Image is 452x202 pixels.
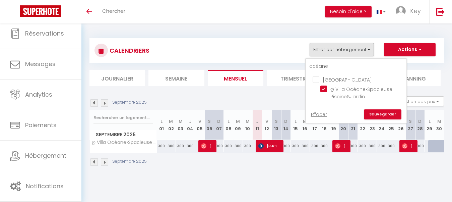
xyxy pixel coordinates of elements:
abbr: L [295,118,297,124]
img: logout [436,7,445,16]
img: ... [396,6,406,16]
div: 300 [358,140,368,152]
abbr: J [189,118,192,124]
iframe: Chat [424,172,447,197]
abbr: J [390,118,393,124]
div: 300 [157,140,167,152]
div: 300 [214,140,224,152]
div: 300 [243,140,253,152]
abbr: M [169,118,173,124]
th: 08 [224,110,234,140]
span: [PERSON_NAME] wants [335,140,348,152]
div: 300 [185,140,195,152]
abbr: J [256,118,259,124]
a: Effacer [311,111,327,118]
li: Trimestre [267,70,322,86]
abbr: V [198,118,201,124]
li: Journalier [89,70,145,86]
div: 300 [367,140,377,152]
abbr: M [370,118,374,124]
th: 25 [386,110,396,140]
abbr: M [236,118,240,124]
li: Mensuel [208,70,263,86]
abbr: M [179,118,183,124]
abbr: S [342,118,345,124]
th: 29 [425,110,435,140]
abbr: J [323,118,326,124]
div: 300 [415,140,425,152]
li: Semaine [148,70,204,86]
abbr: D [418,118,422,124]
abbr: D [351,118,354,124]
input: Rechercher un logement... [306,60,406,72]
th: 04 [185,110,195,140]
th: 14 [281,110,291,140]
abbr: S [208,118,211,124]
abbr: L [362,118,364,124]
span: Key [410,7,421,15]
th: 17 [310,110,320,140]
abbr: V [399,118,402,124]
abbr: M [303,118,307,124]
span: Septembre 2025 [90,130,156,140]
li: Planning [385,70,441,86]
div: 300 [176,140,186,152]
th: 15 [291,110,301,140]
span: [PERSON_NAME] [201,140,214,152]
th: 21 [348,110,358,140]
div: 300 [224,140,234,152]
span: Notifications [26,182,64,190]
h3: CALENDRIERS [108,43,149,58]
span: Paiements [25,121,57,129]
div: 300 [281,140,291,152]
div: 300 [233,140,243,152]
th: 20 [338,110,348,140]
th: 30 [434,110,444,140]
th: 06 [204,110,214,140]
div: 300 [291,140,301,152]
th: 03 [176,110,186,140]
div: 300 [300,140,310,152]
abbr: L [228,118,230,124]
abbr: M [380,118,384,124]
th: 02 [166,110,176,140]
div: 300 [386,140,396,152]
span: [PERSON_NAME] [258,140,281,152]
abbr: S [409,118,412,124]
div: 300 [310,140,320,152]
abbr: D [284,118,287,124]
abbr: V [265,118,268,124]
th: 09 [233,110,243,140]
div: 300 [166,140,176,152]
abbr: L [160,118,163,124]
th: 01 [157,110,167,140]
button: Besoin d'aide ? [325,6,372,17]
div: 300 [377,140,387,152]
p: Septembre 2025 [112,158,147,165]
abbr: L [429,118,431,124]
div: 300 [319,140,329,152]
abbr: M [313,118,317,124]
span: ღ Villa Océane•Spacieuse Piscine&Jardin [330,86,392,100]
button: Filtrer par hébergement [310,43,374,56]
th: 28 [415,110,425,140]
th: 26 [396,110,406,140]
div: Filtrer par hébergement [305,58,407,123]
abbr: D [217,118,220,124]
th: 05 [195,110,205,140]
th: 19 [329,110,339,140]
span: ღ Villa Océane•Spacieuse Piscine&Jardin [91,140,158,145]
input: Rechercher un logement... [93,112,153,124]
span: Analytics [25,90,52,99]
abbr: S [275,118,278,124]
span: Réservations [25,29,64,38]
th: 16 [300,110,310,140]
button: Actions [384,43,436,56]
abbr: M [437,118,441,124]
span: [PERSON_NAME] [402,140,415,152]
th: 07 [214,110,224,140]
th: 12 [262,110,272,140]
a: Sauvegarder [364,109,401,119]
th: 24 [377,110,387,140]
span: Hébergement [25,151,66,160]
